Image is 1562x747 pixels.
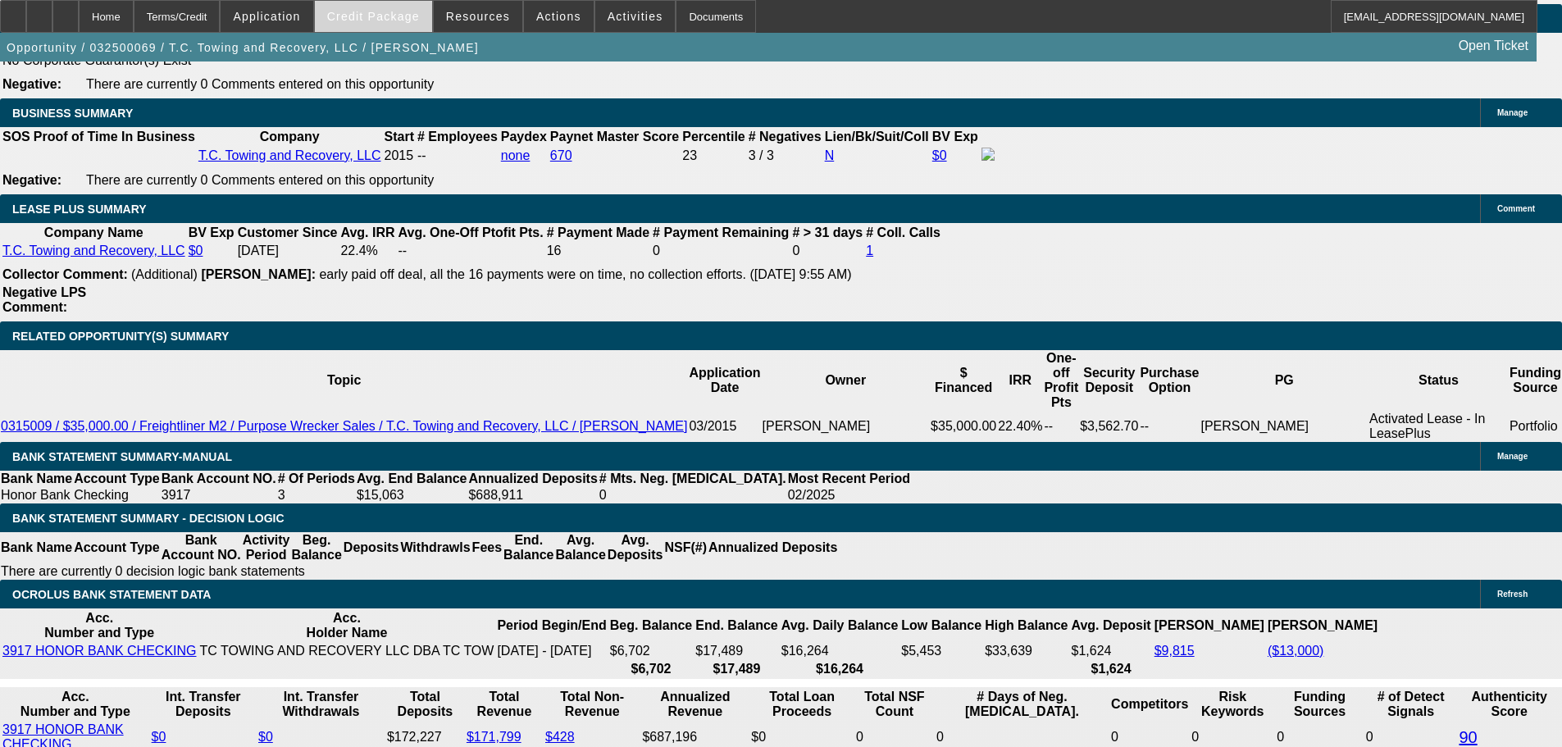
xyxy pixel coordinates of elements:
td: $5,453 [900,643,982,659]
td: 3917 [161,487,277,503]
a: $0 [932,148,947,162]
th: Bank Account NO. [161,471,277,487]
th: # of Detect Signals [1365,689,1457,720]
th: Risk Keywords [1191,689,1274,720]
th: Total Loan Proceeds [750,689,854,720]
a: $428 [545,730,575,744]
b: Percentile [682,130,745,143]
th: Total Revenue [466,689,543,720]
b: Negative: [2,77,61,91]
b: Avg. One-Off Ptofit Pts. [398,225,544,239]
th: Fees [471,532,503,563]
td: [PERSON_NAME] [762,411,931,442]
th: Proof of Time In Business [33,129,196,145]
td: Checking [73,487,161,503]
td: [DATE] - [DATE] [496,643,607,659]
th: Low Balance [900,610,982,641]
a: 0315009 / $35,000.00 / Freightliner M2 / Purpose Wrecker Sales / T.C. Towing and Recovery, LLC / ... [1,419,687,433]
b: Collector Comment: [2,267,128,281]
span: Manage [1497,452,1528,461]
th: # Of Periods [277,471,356,487]
img: facebook-icon.png [981,148,995,161]
th: Total Non-Revenue [544,689,640,720]
td: 3 [277,487,356,503]
span: There are currently 0 Comments entered on this opportunity [86,173,434,187]
a: none [501,148,531,162]
th: Annualized Deposits [708,532,838,563]
th: Funding Sources [1276,689,1364,720]
th: # Mts. Neg. [MEDICAL_DATA]. [599,471,787,487]
td: 02/2025 [787,487,911,503]
b: # Coll. Calls [866,225,940,239]
a: 3917 HONOR BANK CHECKING [2,644,197,658]
th: $17,489 [694,661,778,677]
td: $35,000.00 [930,411,997,442]
span: OCROLUS BANK STATEMENT DATA [12,588,211,601]
th: Account Type [73,471,161,487]
td: [PERSON_NAME] [1200,411,1368,442]
b: Negative: [2,173,61,187]
th: $16,264 [781,661,899,677]
a: 90 [1459,728,1477,746]
td: 03/2015 [688,411,761,442]
th: Avg. Deposit [1070,610,1151,641]
th: NSF(#) [663,532,708,563]
span: BANK STATEMENT SUMMARY-MANUAL [12,450,232,463]
button: Credit Package [315,1,432,32]
td: Portfolio [1509,411,1562,442]
a: N [825,148,835,162]
button: Resources [434,1,522,32]
th: Avg. Balance [554,532,606,563]
td: [DATE] [237,243,339,259]
span: (Additional) [131,267,198,281]
span: Manage [1497,108,1528,117]
th: Status [1368,350,1509,411]
th: # Days of Neg. [MEDICAL_DATA]. [936,689,1109,720]
b: # Payment Remaining [653,225,789,239]
th: Activity Period [242,532,291,563]
span: Credit Package [327,10,420,23]
b: Company [260,130,320,143]
td: $33,639 [984,643,1068,659]
td: -- [398,243,544,259]
span: There are currently 0 Comments entered on this opportunity [86,77,434,91]
th: [PERSON_NAME] [1154,610,1265,641]
span: RELATED OPPORTUNITY(S) SUMMARY [12,330,229,343]
td: 0 [599,487,787,503]
th: [PERSON_NAME] [1267,610,1378,641]
th: IRR [997,350,1043,411]
a: ($13,000) [1268,644,1324,658]
td: $16,264 [781,643,899,659]
th: Acc. Number and Type [2,610,198,641]
div: $687,196 [642,730,748,745]
th: Withdrawls [399,532,471,563]
th: Deposits [343,532,400,563]
th: Int. Transfer Deposits [151,689,256,720]
div: 3 / 3 [749,148,822,163]
th: $ Financed [930,350,997,411]
span: Actions [536,10,581,23]
a: $0 [152,730,166,744]
th: SOS [2,129,31,145]
th: Application Date [688,350,761,411]
span: Refresh [1497,590,1528,599]
b: BV Exp [932,130,978,143]
span: Bank Statement Summary - Decision Logic [12,512,285,525]
th: Int. Transfer Withdrawals [257,689,385,720]
a: $0 [258,730,273,744]
span: BUSINESS SUMMARY [12,107,133,120]
b: # Employees [417,130,498,143]
b: Start [385,130,414,143]
th: Account Type [73,532,161,563]
td: Activated Lease - In LeasePlus [1368,411,1509,442]
b: Paynet Master Score [550,130,679,143]
span: LEASE PLUS SUMMARY [12,203,147,216]
b: Customer Since [238,225,338,239]
div: 23 [682,148,745,163]
th: End. Balance [503,532,554,563]
th: Avg. End Balance [356,471,468,487]
b: BV Exp [189,225,235,239]
b: # > 31 days [792,225,863,239]
th: $6,702 [609,661,693,677]
button: Activities [595,1,676,32]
